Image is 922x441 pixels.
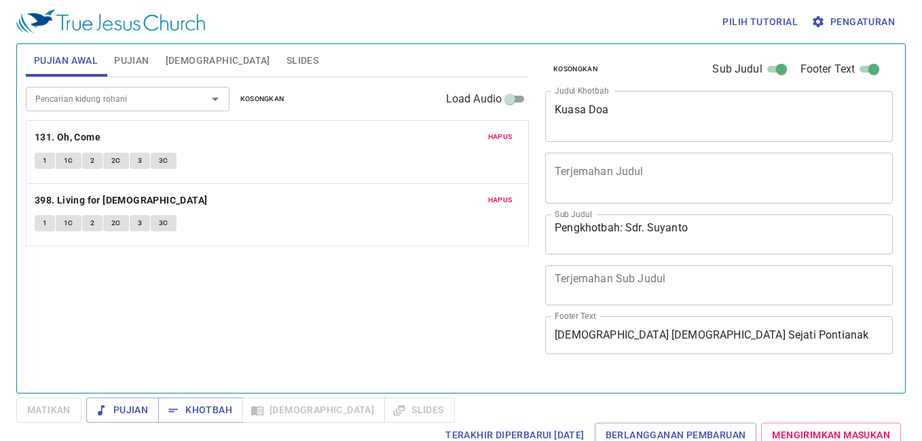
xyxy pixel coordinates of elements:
button: 2 [82,215,103,231]
button: Pilih tutorial [717,9,803,35]
button: Pengaturan [809,9,900,35]
span: 1C [64,155,73,167]
textarea: Kuasa Doa [555,103,883,129]
span: Hapus [488,194,513,206]
span: 3 [138,217,142,229]
span: 2 [90,155,94,167]
textarea: Pengkhotbah: Sdr. Suyanto [555,221,883,247]
span: Kosongkan [553,63,597,75]
b: 398. Living for [DEMOGRAPHIC_DATA] [35,192,208,209]
span: Pujian Awal [34,52,98,69]
button: 2C [103,215,129,231]
span: Sub Judul [712,61,762,77]
button: Pujian [86,398,159,423]
span: 1 [43,155,47,167]
span: 1 [43,217,47,229]
button: 2C [103,153,129,169]
b: 131. Oh, Come [35,129,100,146]
span: Hapus [488,131,513,143]
button: 131. Oh, Come [35,129,103,146]
span: 3C [159,155,168,167]
button: Kosongkan [545,61,606,77]
button: 3C [151,153,177,169]
button: Khotbah [158,398,243,423]
span: Pilih tutorial [722,14,798,31]
button: Hapus [480,129,521,145]
span: 3C [159,217,168,229]
span: Kosongkan [240,93,284,105]
span: 3 [138,155,142,167]
span: 2C [111,217,121,229]
span: Footer Text [800,61,855,77]
button: 1 [35,153,55,169]
span: 2C [111,155,121,167]
span: 2 [90,217,94,229]
img: True Jesus Church [16,9,205,34]
span: Load Audio [446,91,502,107]
button: Open [206,90,225,109]
button: 1C [56,215,81,231]
button: Hapus [480,192,521,208]
span: Khotbah [169,402,232,419]
button: 1 [35,215,55,231]
button: 398. Living for [DEMOGRAPHIC_DATA] [35,192,210,209]
span: 1C [64,217,73,229]
span: [DEMOGRAPHIC_DATA] [166,52,270,69]
span: Pujian [97,402,148,419]
span: Pengaturan [814,14,895,31]
button: 1C [56,153,81,169]
button: 3C [151,215,177,231]
button: 2 [82,153,103,169]
span: Pujian [114,52,149,69]
span: Slides [287,52,318,69]
button: 3 [130,153,150,169]
button: Kosongkan [232,91,293,107]
button: 3 [130,215,150,231]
